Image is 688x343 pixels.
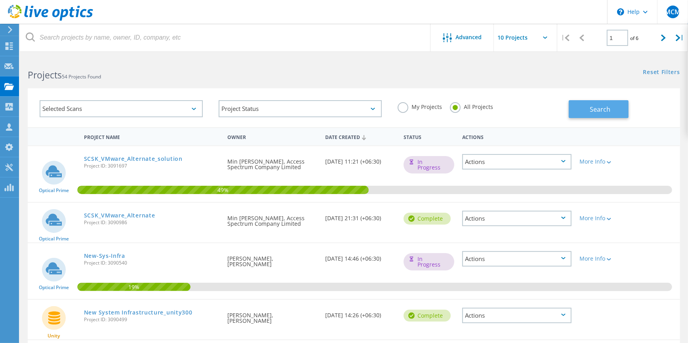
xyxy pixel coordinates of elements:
input: Search projects by name, owner, ID, company, etc [20,24,431,51]
span: MCM [665,9,680,15]
div: In Progress [404,253,454,271]
span: Project ID: 3091697 [84,164,219,168]
span: Optical Prime [39,188,69,193]
div: Actions [458,129,576,144]
span: Project ID: 3090540 [84,261,219,265]
div: Complete [404,310,451,322]
div: Actions [462,211,572,226]
div: [DATE] 14:26 (+06:30) [321,300,400,326]
div: [DATE] 11:21 (+06:30) [321,146,400,172]
div: More Info [579,256,624,261]
span: of 6 [630,35,638,42]
div: More Info [579,215,624,221]
span: 49% [77,186,369,193]
div: [DATE] 21:31 (+06:30) [321,203,400,229]
button: Search [569,100,629,118]
svg: \n [617,8,624,15]
span: Optical Prime [39,285,69,290]
div: More Info [579,159,624,164]
div: Selected Scans [40,100,203,117]
span: Project ID: 3090499 [84,317,219,322]
span: Project ID: 3090986 [84,220,219,225]
a: New-Sys-Infra [84,253,125,259]
div: [PERSON_NAME], [PERSON_NAME] [223,300,321,332]
div: [DATE] 14:46 (+06:30) [321,243,400,269]
div: Project Name [80,129,223,144]
div: Min [PERSON_NAME], Access Spectrum Company Limited [223,146,321,178]
div: Actions [462,251,572,267]
div: Actions [462,154,572,170]
div: Actions [462,308,572,323]
span: Search [590,105,610,114]
a: SCSK_VMware_Alternate_solution [84,156,183,162]
div: In Progress [404,156,454,173]
span: Optical Prime [39,236,69,241]
a: SCSK_VMware_Alternate [84,213,155,218]
div: Project Status [219,100,382,117]
span: 19% [77,283,190,290]
span: Advanced [456,34,482,40]
a: Reset Filters [643,69,680,76]
span: 54 Projects Found [62,73,101,80]
label: All Projects [450,102,493,110]
div: Date Created [321,129,400,144]
div: Min [PERSON_NAME], Access Spectrum Company Limited [223,203,321,234]
b: Projects [28,69,62,81]
div: Owner [223,129,321,144]
div: [PERSON_NAME], [PERSON_NAME] [223,243,321,275]
div: Status [400,129,458,144]
div: | [557,24,574,52]
label: My Projects [398,102,442,110]
div: | [672,24,688,52]
span: Unity [48,333,60,338]
a: Live Optics Dashboard [8,17,93,22]
div: Complete [404,213,451,225]
a: New System Infrastructure_unity300 [84,310,192,315]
